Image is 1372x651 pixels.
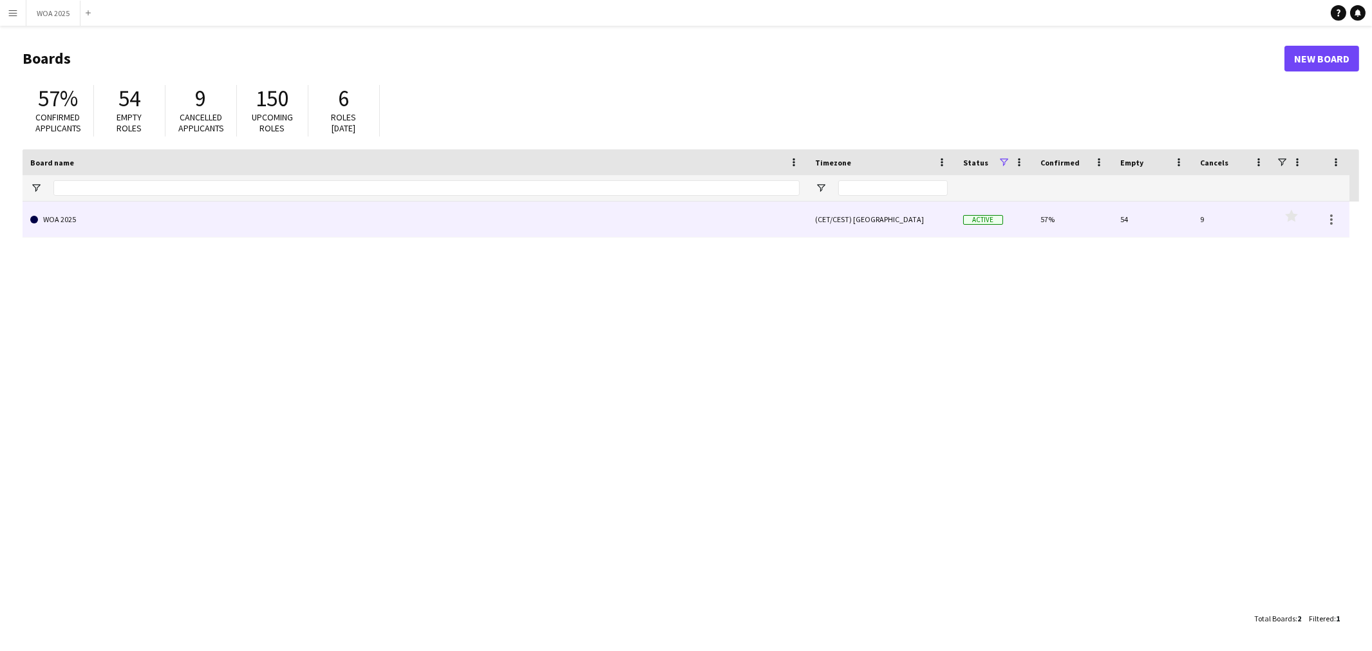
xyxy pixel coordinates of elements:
span: Total Boards [1254,614,1295,623]
span: Filtered [1309,614,1334,623]
div: 9 [1192,202,1272,237]
div: (CET/CEST) [GEOGRAPHIC_DATA] [807,202,955,237]
span: 1 [1336,614,1340,623]
span: Cancelled applicants [178,111,224,134]
h1: Boards [23,49,1284,68]
span: 2 [1297,614,1301,623]
span: 6 [339,84,350,113]
input: Timezone Filter Input [838,180,948,196]
button: Open Filter Menu [815,182,827,194]
div: : [1309,606,1340,631]
span: Empty roles [117,111,142,134]
span: 9 [196,84,207,113]
a: New Board [1284,46,1359,71]
span: Roles [DATE] [332,111,357,134]
button: WOA 2025 [26,1,80,26]
span: Board name [30,158,74,167]
button: Open Filter Menu [30,182,42,194]
div: 57% [1033,202,1113,237]
div: : [1254,606,1301,631]
span: Cancels [1200,158,1228,167]
span: 57% [38,84,78,113]
div: 54 [1113,202,1192,237]
span: Status [963,158,988,167]
span: 54 [118,84,140,113]
a: WOA 2025 [30,202,800,238]
input: Board name Filter Input [53,180,800,196]
span: Confirmed applicants [35,111,81,134]
span: Active [963,215,1003,225]
span: Empty [1120,158,1143,167]
span: Timezone [815,158,851,167]
span: Upcoming roles [252,111,293,134]
span: Confirmed [1040,158,1080,167]
span: 150 [256,84,289,113]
